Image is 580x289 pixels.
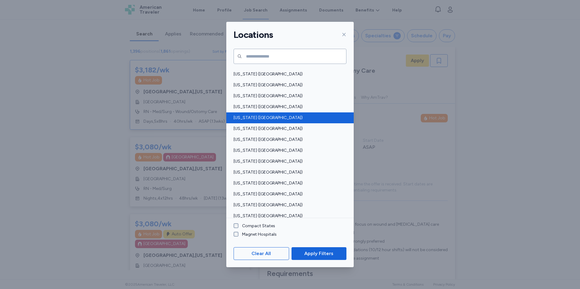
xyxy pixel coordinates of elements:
[292,247,346,260] button: Apply Filters
[251,250,271,257] span: Clear All
[234,169,343,175] span: [US_STATE] ([GEOGRAPHIC_DATA])
[234,115,343,121] span: [US_STATE] ([GEOGRAPHIC_DATA])
[234,148,343,154] span: [US_STATE] ([GEOGRAPHIC_DATA])
[234,93,343,99] span: [US_STATE] ([GEOGRAPHIC_DATA])
[238,223,275,229] label: Compact States
[234,126,343,132] span: [US_STATE] ([GEOGRAPHIC_DATA])
[234,247,289,260] button: Clear All
[234,137,343,143] span: [US_STATE] ([GEOGRAPHIC_DATA])
[234,104,343,110] span: [US_STATE] ([GEOGRAPHIC_DATA])
[234,29,273,41] h1: Locations
[234,82,343,88] span: [US_STATE] ([GEOGRAPHIC_DATA])
[234,71,343,77] span: [US_STATE] ([GEOGRAPHIC_DATA])
[234,202,343,208] span: [US_STATE] ([GEOGRAPHIC_DATA])
[238,231,277,238] label: Magnet Hospitals
[234,158,343,164] span: [US_STATE] ([GEOGRAPHIC_DATA])
[234,180,343,186] span: [US_STATE] ([GEOGRAPHIC_DATA])
[304,250,333,257] span: Apply Filters
[234,213,343,219] span: [US_STATE] ([GEOGRAPHIC_DATA])
[234,191,343,197] span: [US_STATE] ([GEOGRAPHIC_DATA])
